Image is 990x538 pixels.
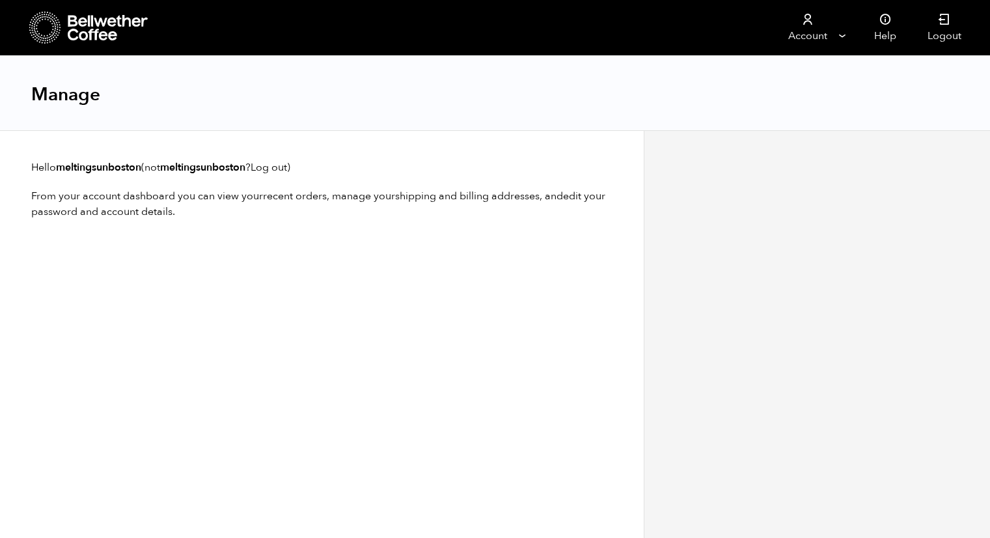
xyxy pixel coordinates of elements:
a: shipping and billing addresses [395,189,540,203]
strong: meltingsunboston [56,160,141,175]
p: Hello (not ? ) [31,160,612,175]
a: recent orders [263,189,327,203]
a: Log out [251,160,287,175]
p: From your account dashboard you can view your , manage your , and . [31,188,612,219]
strong: meltingsunboston [160,160,245,175]
h1: Manage [31,83,100,106]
